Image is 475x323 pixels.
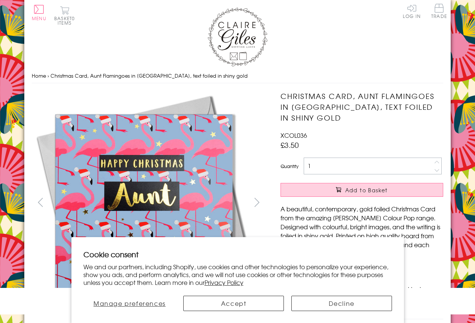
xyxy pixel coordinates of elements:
img: Christmas Card, Aunt Flamingoes in Santa Hats, text foiled in shiny gold [32,91,256,315]
button: Basket0 items [54,6,75,25]
span: Christmas Card, Aunt Flamingoes in [GEOGRAPHIC_DATA], text foiled in shiny gold [50,72,248,79]
button: Manage preferences [83,296,176,311]
span: XCOL036 [281,131,307,140]
button: Add to Basket [281,183,443,197]
span: 0 items [58,15,75,26]
a: Home [32,72,46,79]
span: £3.50 [281,140,299,150]
h1: Christmas Card, Aunt Flamingoes in [GEOGRAPHIC_DATA], text foiled in shiny gold [281,91,443,123]
span: Manage preferences [94,299,166,308]
nav: breadcrumbs [32,68,443,84]
button: next [249,194,266,211]
span: Menu [32,15,46,22]
button: Accept [183,296,284,311]
h2: Cookie consent [83,249,392,260]
label: Quantity [281,163,298,170]
a: Log In [403,4,421,18]
p: A beautiful, contemporary, gold foiled Christmas Card from the amazing [PERSON_NAME] Colour Pop r... [281,204,443,258]
span: Trade [431,4,447,18]
button: Decline [291,296,392,311]
span: Add to Basket [345,186,388,194]
button: prev [32,194,49,211]
a: Privacy Policy [205,278,243,287]
a: Trade [431,4,447,20]
img: Claire Giles Greetings Cards [208,7,267,66]
p: We and our partners, including Shopify, use cookies and other technologies to personalize your ex... [83,263,392,286]
span: › [47,72,49,79]
button: Menu [32,5,46,21]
